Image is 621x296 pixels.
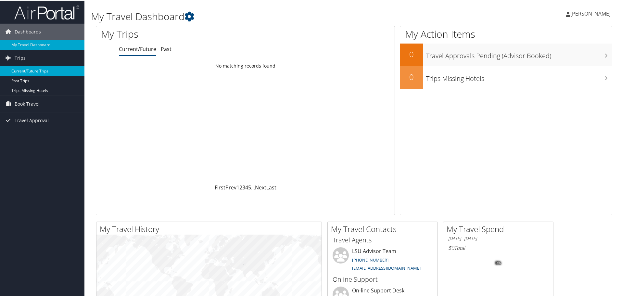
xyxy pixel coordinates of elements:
td: No matching records found [96,59,395,71]
a: Current/Future [119,45,156,52]
span: [PERSON_NAME] [570,9,611,17]
h6: [DATE] - [DATE] [448,235,548,241]
a: 0Travel Approvals Pending (Advisor Booked) [400,43,612,66]
a: Next [255,183,266,190]
h2: 0 [400,48,423,59]
h1: My Trips [101,27,265,40]
a: 2 [239,183,242,190]
h3: Travel Agents [333,235,433,244]
a: Last [266,183,276,190]
span: Trips [15,49,26,66]
a: [EMAIL_ADDRESS][DOMAIN_NAME] [352,264,421,270]
h1: My Action Items [400,27,612,40]
a: [PERSON_NAME] [566,3,617,23]
a: [PHONE_NUMBER] [352,256,388,262]
img: airportal-logo.png [14,4,79,19]
span: Travel Approval [15,112,49,128]
h2: 0 [400,71,423,82]
a: Past [161,45,171,52]
h3: Trips Missing Hotels [426,70,612,83]
h2: My Travel Contacts [331,223,437,234]
h2: My Travel Spend [447,223,553,234]
tspan: 0% [496,261,501,264]
a: First [215,183,225,190]
a: 0Trips Missing Hotels [400,66,612,88]
h3: Travel Approvals Pending (Advisor Booked) [426,47,612,60]
a: 5 [248,183,251,190]
a: 4 [245,183,248,190]
h3: Online Support [333,274,433,283]
h2: My Travel History [100,223,322,234]
a: 1 [236,183,239,190]
span: … [251,183,255,190]
span: Book Travel [15,95,40,111]
h6: Total [448,244,548,251]
span: $0 [448,244,454,251]
li: LSU Advisor Team [329,247,436,273]
span: Dashboards [15,23,41,39]
a: 3 [242,183,245,190]
h1: My Travel Dashboard [91,9,442,23]
a: Prev [225,183,236,190]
